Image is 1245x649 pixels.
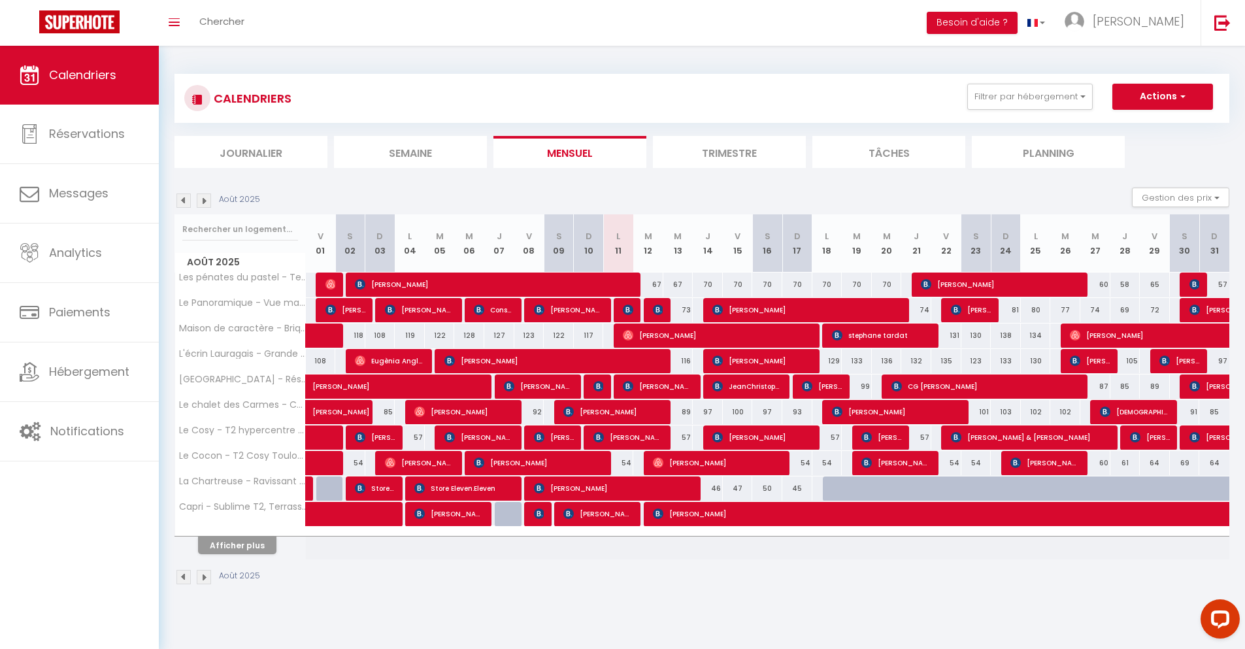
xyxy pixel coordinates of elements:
th: 29 [1140,214,1170,273]
span: L'écrin Lauragais - Grande maison, 3 chambres 3sdb [177,349,308,359]
abbr: L [408,230,412,242]
span: [PERSON_NAME] [312,393,373,418]
th: 14 [693,214,723,273]
div: 70 [782,273,812,297]
th: 05 [425,214,455,273]
th: 07 [484,214,514,273]
button: Actions [1112,84,1213,110]
span: Maison de caractère - Brique rouge [177,324,308,333]
abbr: S [973,230,979,242]
div: 54 [961,451,991,475]
abbr: L [825,230,829,242]
div: 93 [782,400,812,424]
abbr: J [1122,230,1127,242]
span: Notifications [50,423,124,439]
div: 102 [1021,400,1051,424]
span: [PERSON_NAME] [861,450,931,475]
abbr: J [497,230,502,242]
span: [PERSON_NAME] [1010,450,1080,475]
span: Calendriers [49,67,116,83]
div: 89 [1140,374,1170,399]
div: 130 [1021,349,1051,373]
div: 99 [842,374,872,399]
th: 16 [752,214,782,273]
span: Chercher [199,14,244,28]
div: 81 [991,298,1021,322]
span: [PERSON_NAME] [1130,425,1170,450]
abbr: M [883,230,891,242]
th: 12 [633,214,663,273]
span: Hébergement [49,363,129,380]
div: 74 [901,298,931,322]
span: [PERSON_NAME] [623,297,633,322]
span: [PERSON_NAME] [712,348,812,373]
div: 80 [1021,298,1051,322]
a: [PERSON_NAME] [306,374,336,399]
div: 101 [961,400,991,424]
div: 127 [484,324,514,348]
div: 97 [752,400,782,424]
button: Filtrer par hébergement [967,84,1093,110]
div: 73 [663,298,693,322]
th: 08 [514,214,544,273]
abbr: D [1211,230,1218,242]
abbr: M [465,230,473,242]
div: 89 [663,400,693,424]
th: 20 [872,214,902,273]
div: 97 [693,400,723,424]
abbr: L [1034,230,1038,242]
img: ... [1065,12,1084,31]
a: [PERSON_NAME] [306,400,336,425]
h3: CALENDRIERS [210,84,291,113]
div: 123 [514,324,544,348]
span: [PERSON_NAME] [355,272,635,297]
div: 108 [306,349,336,373]
th: 27 [1080,214,1110,273]
div: 103 [991,400,1021,424]
th: 18 [812,214,842,273]
div: 135 [931,349,961,373]
span: Le Panoramique - Vue magique [177,298,308,308]
span: [PERSON_NAME] [504,374,574,399]
div: 57 [901,425,931,450]
span: Consolación Jurado [474,297,514,322]
div: 117 [574,324,604,348]
li: Journalier [174,136,327,168]
th: 11 [603,214,633,273]
span: Les pénates du pastel - Terrasse & Jardin [177,273,308,282]
th: 17 [782,214,812,273]
div: 47 [723,476,753,501]
div: 77 [1050,298,1080,322]
span: [PERSON_NAME] [534,425,574,450]
span: [PERSON_NAME] [474,450,604,475]
span: Messages [49,185,108,201]
div: 123 [961,349,991,373]
span: JeanChristophe Moinet [712,374,782,399]
span: [PERSON_NAME] [534,476,694,501]
p: Août 2025 [219,193,260,206]
div: 69 [1170,451,1200,475]
span: Le Cocon - T2 Cosy Toulouse hypercentre avec Parking [177,451,308,461]
th: 21 [901,214,931,273]
abbr: V [1152,230,1157,242]
span: [PERSON_NAME] [921,272,1081,297]
div: 70 [693,273,723,297]
abbr: M [1061,230,1069,242]
div: 65 [1140,273,1170,297]
th: 02 [335,214,365,273]
span: [PERSON_NAME] [593,374,603,399]
abbr: V [943,230,949,242]
span: [PERSON_NAME] [653,297,663,322]
th: 06 [454,214,484,273]
div: 64 [1199,451,1229,475]
div: 54 [931,451,961,475]
th: 04 [395,214,425,273]
abbr: S [1182,230,1187,242]
span: Le chalet des Carmes - Charmant T4 Hypercentre [177,400,308,410]
abbr: D [794,230,801,242]
span: [PERSON_NAME] [1070,348,1110,373]
abbr: M [644,230,652,242]
span: Paiements [49,304,110,320]
div: 133 [842,349,872,373]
